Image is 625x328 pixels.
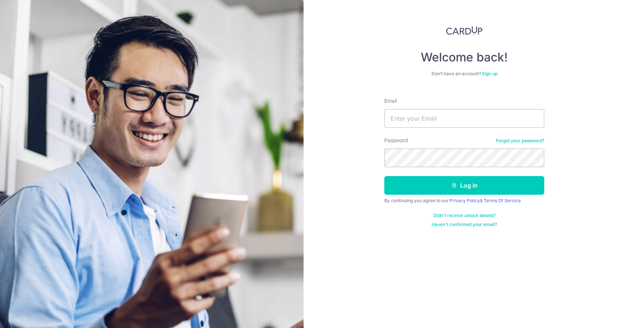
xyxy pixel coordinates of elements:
[432,222,497,227] a: Haven't confirmed your email?
[384,109,544,128] input: Enter your Email
[446,26,483,35] img: CardUp Logo
[384,50,544,65] h4: Welcome back!
[384,176,544,195] button: Log in
[484,198,521,203] a: Terms Of Service
[384,198,544,204] div: By continuing you agree to our &
[482,71,497,76] a: Sign up
[384,71,544,77] div: Don’t have an account?
[449,198,480,203] a: Privacy Policy
[496,138,544,144] a: Forgot your password?
[384,137,408,144] label: Password
[384,97,397,105] label: Email
[433,213,496,219] a: Didn't receive unlock details?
